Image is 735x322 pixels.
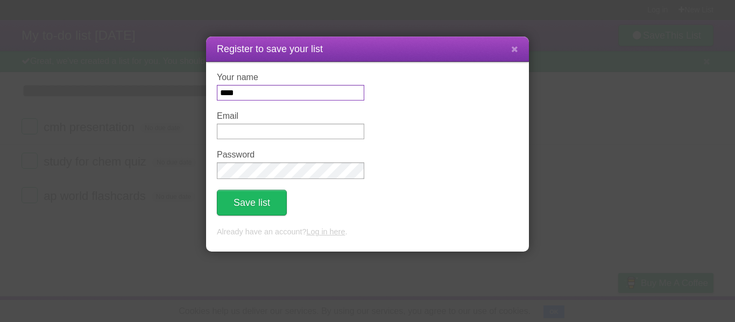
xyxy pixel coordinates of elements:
[217,150,364,160] label: Password
[217,111,364,121] label: Email
[217,73,364,82] label: Your name
[217,190,287,216] button: Save list
[217,226,518,238] p: Already have an account? .
[217,42,518,56] h1: Register to save your list
[306,227,345,236] a: Log in here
